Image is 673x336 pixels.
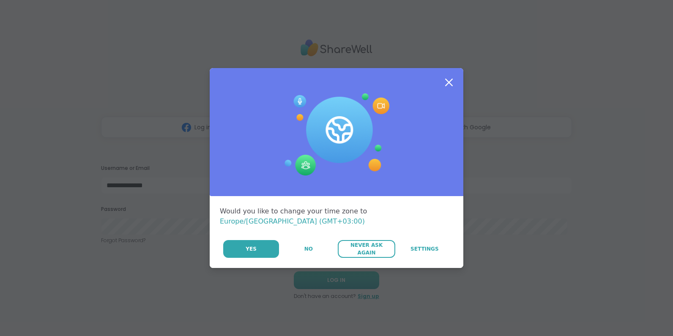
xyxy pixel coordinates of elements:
[338,240,395,258] button: Never Ask Again
[396,240,453,258] a: Settings
[410,245,439,253] span: Settings
[246,245,257,253] span: Yes
[220,217,365,225] span: Europe/[GEOGRAPHIC_DATA] (GMT+03:00)
[223,240,279,258] button: Yes
[342,241,391,257] span: Never Ask Again
[284,93,389,176] img: Session Experience
[280,240,337,258] button: No
[220,206,453,227] div: Would you like to change your time zone to
[304,245,313,253] span: No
